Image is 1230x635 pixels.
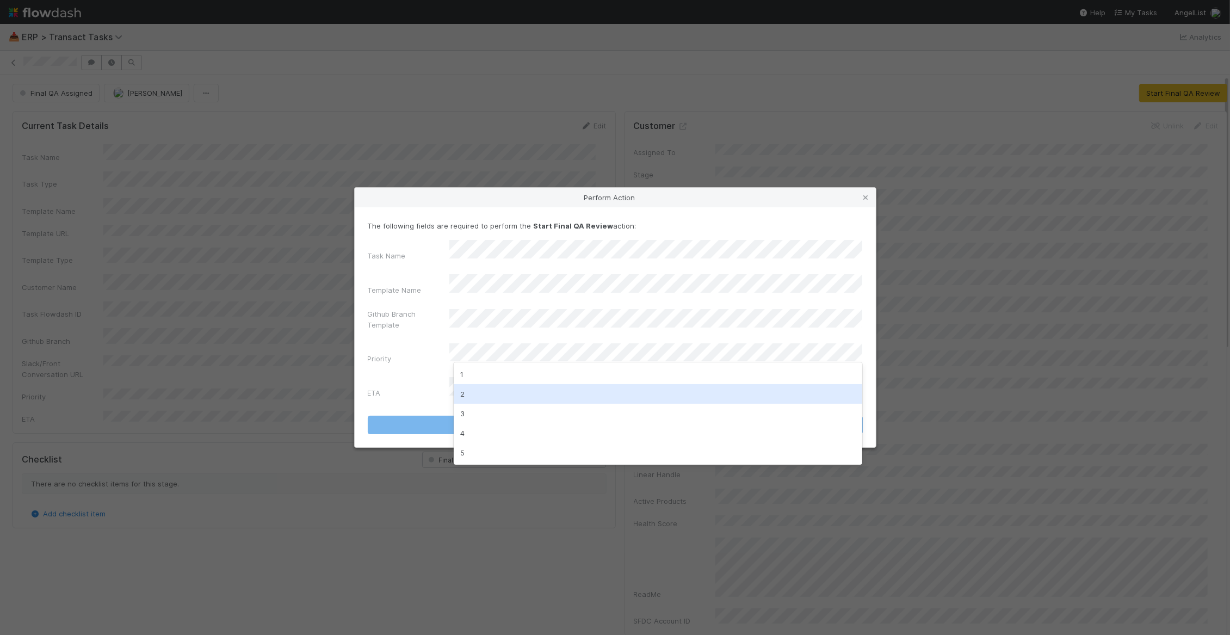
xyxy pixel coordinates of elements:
[368,353,392,364] label: Priority
[355,188,876,207] div: Perform Action
[454,365,863,384] div: 1
[454,423,863,443] div: 4
[534,221,614,230] strong: Start Final QA Review
[368,285,422,295] label: Template Name
[368,220,863,231] p: The following fields are required to perform the action:
[454,384,863,404] div: 2
[454,404,863,423] div: 3
[368,416,863,434] button: Start Final QA Review
[368,309,449,330] label: Github Branch Template
[368,250,406,261] label: Task Name
[454,443,863,463] div: 5
[368,387,381,398] label: ETA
